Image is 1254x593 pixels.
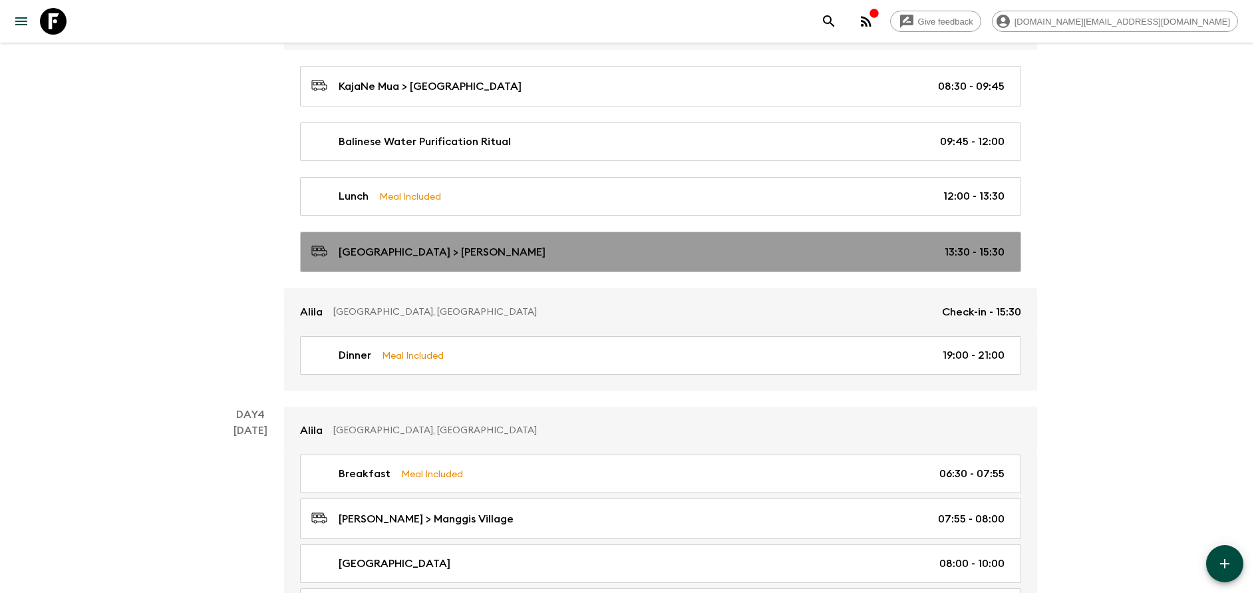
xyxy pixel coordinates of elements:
a: [PERSON_NAME] > Manggis Village07:55 - 08:00 [300,498,1021,539]
div: [DOMAIN_NAME][EMAIL_ADDRESS][DOMAIN_NAME] [992,11,1238,32]
a: BreakfastMeal Included06:30 - 07:55 [300,455,1021,493]
a: Alila[GEOGRAPHIC_DATA], [GEOGRAPHIC_DATA] [284,407,1037,455]
p: 13:30 - 15:30 [945,244,1005,260]
p: Meal Included [401,467,463,481]
button: search adventures [816,8,842,35]
a: Alila[GEOGRAPHIC_DATA], [GEOGRAPHIC_DATA]Check-in - 15:30 [284,288,1037,336]
p: 12:00 - 13:30 [943,188,1005,204]
p: Alila [300,423,323,439]
p: Meal Included [379,189,441,204]
p: 06:30 - 07:55 [939,466,1005,482]
p: 08:30 - 09:45 [938,79,1005,95]
p: Meal Included [382,348,444,363]
span: Give feedback [911,17,981,27]
p: Dinner [339,347,371,363]
p: 08:00 - 10:00 [939,556,1005,572]
p: Lunch [339,188,369,204]
p: 19:00 - 21:00 [943,347,1005,363]
p: Balinese Water Purification Ritual [339,134,511,150]
p: Breakfast [339,466,391,482]
p: Day 4 [218,407,284,423]
a: Balinese Water Purification Ritual09:45 - 12:00 [300,122,1021,161]
p: [PERSON_NAME] > Manggis Village [339,511,514,527]
p: 09:45 - 12:00 [940,134,1005,150]
p: [GEOGRAPHIC_DATA] > [PERSON_NAME] [339,244,546,260]
a: Give feedback [890,11,981,32]
button: menu [8,8,35,35]
a: DinnerMeal Included19:00 - 21:00 [300,336,1021,375]
p: Check-in - 15:30 [942,304,1021,320]
p: KajaNe Mua > [GEOGRAPHIC_DATA] [339,79,522,95]
p: 07:55 - 08:00 [938,511,1005,527]
p: Alila [300,304,323,320]
a: [GEOGRAPHIC_DATA] > [PERSON_NAME]13:30 - 15:30 [300,232,1021,272]
a: KajaNe Mua > [GEOGRAPHIC_DATA]08:30 - 09:45 [300,66,1021,106]
p: [GEOGRAPHIC_DATA], [GEOGRAPHIC_DATA] [333,305,931,319]
p: [GEOGRAPHIC_DATA] [339,556,450,572]
span: [DOMAIN_NAME][EMAIL_ADDRESS][DOMAIN_NAME] [1007,17,1237,27]
p: [GEOGRAPHIC_DATA], [GEOGRAPHIC_DATA] [333,424,1011,437]
a: LunchMeal Included12:00 - 13:30 [300,177,1021,216]
a: [GEOGRAPHIC_DATA]08:00 - 10:00 [300,544,1021,583]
